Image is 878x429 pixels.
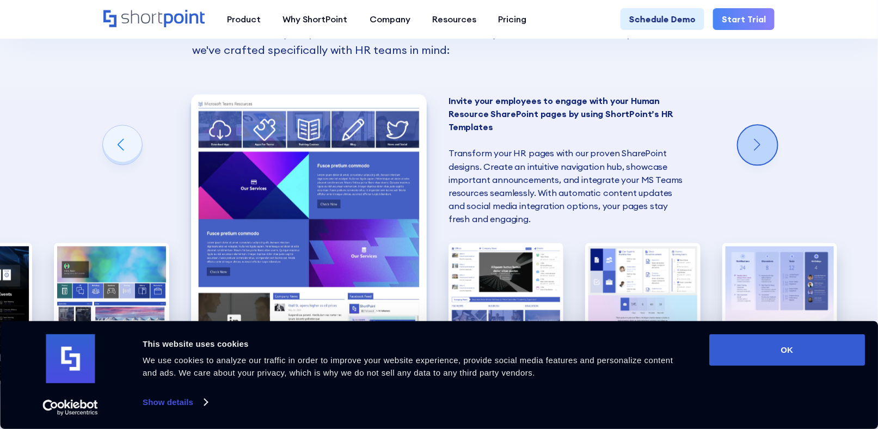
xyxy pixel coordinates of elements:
a: Schedule Demo [621,8,704,30]
div: Why ShortPoint [283,13,348,26]
a: Company [359,8,421,30]
div: Product [227,13,261,26]
a: Pricing [487,8,537,30]
div: 6 / 6 [722,243,837,384]
img: Top SharePoint Templates for 2025 [585,243,700,384]
div: Previous slide [103,125,142,164]
a: Product [216,8,272,30]
span: We use cookies to analyze our traffic in order to improve your website experience, provide social... [143,356,673,377]
a: Why ShortPoint [272,8,359,30]
div: Company [370,13,410,26]
div: Pricing [499,13,527,26]
img: SharePoint Template for HR [191,94,427,384]
strong: Invite your employees to engage with your Human Resource Share﻿Point pages by using ShortPoint’s ... [449,95,673,132]
a: Resources [421,8,487,30]
div: Next slide [738,125,777,164]
a: Show details [143,394,207,410]
a: Usercentrics Cookiebot - opens in a new window [23,400,118,416]
div: This website uses cookies [143,338,685,351]
div: 5 / 6 [585,243,700,384]
img: Designing a SharePoint site for HR [449,243,563,384]
button: OK [709,334,865,366]
p: Transform your HR pages with our proven SharePoint designs. Create an intuitive navigation hub, s... [449,94,684,226]
div: 3 / 6 [191,94,427,384]
img: logo [46,334,95,383]
div: 2 / 6 [54,243,169,384]
a: Home [103,10,206,28]
img: Modern SharePoint Templates for HR [54,243,169,384]
div: 4 / 6 [449,243,563,384]
div: Resources [432,13,476,26]
a: Start Trial [713,8,775,30]
img: HR SharePoint Sites Examples [722,243,837,384]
